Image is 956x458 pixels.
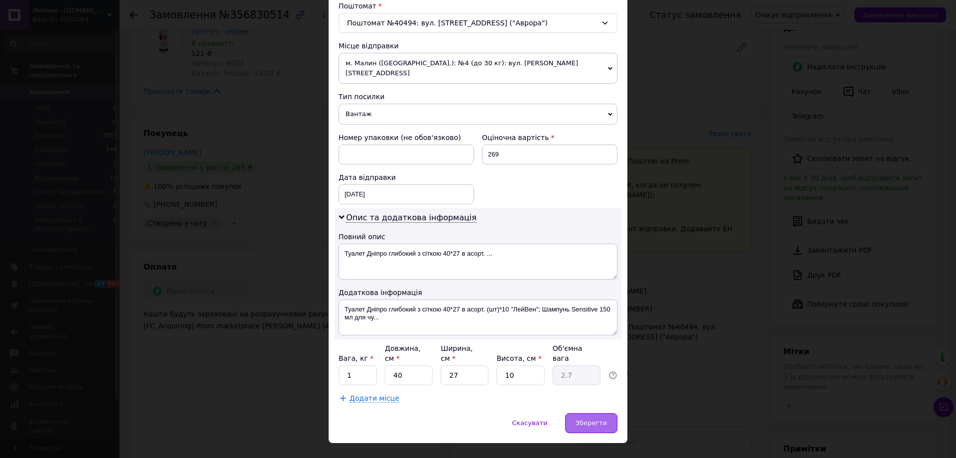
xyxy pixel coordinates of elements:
[441,344,473,362] label: Ширина, см
[576,419,607,427] span: Зберегти
[339,232,617,242] div: Повний опис
[339,42,399,50] span: Місце відправки
[350,394,399,403] span: Додати місце
[346,213,477,223] span: Опис та додаткова інформація
[512,419,547,427] span: Скасувати
[339,53,617,84] span: м. Малин ([GEOGRAPHIC_DATA].): №4 (до 30 кг): вул. [PERSON_NAME][STREET_ADDRESS]
[553,343,600,363] div: Об'ємна вага
[339,354,373,362] label: Вага, кг
[339,300,617,335] textarea: Туалет Дніпро глибокий з сіткою 40*27 в асорт. (шт)*10 "ЛейВен"; Шампунь Sensitive 150 мл для чу...
[482,133,617,143] div: Оціночна вартість
[339,244,617,280] textarea: Туалет Дніпро глибокий з сіткою 40*27 в асорт. ...
[385,344,421,362] label: Довжина, см
[339,13,617,33] div: Поштомат №40494: вул. [STREET_ADDRESS] ("Аврора")
[496,354,541,362] label: Висота, см
[339,133,474,143] div: Номер упаковки (не обов'язково)
[339,104,617,125] span: Вантаж
[339,1,617,11] div: Поштомат
[339,288,617,298] div: Додаткова інформація
[339,93,384,101] span: Тип посилки
[339,172,474,182] div: Дата відправки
